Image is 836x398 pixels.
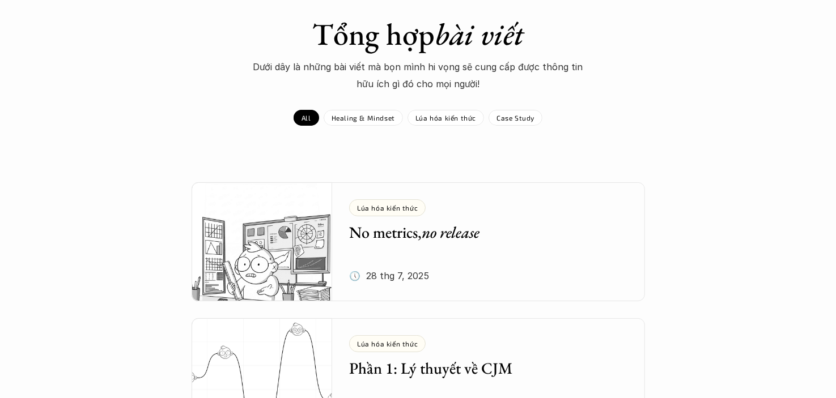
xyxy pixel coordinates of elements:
[332,114,395,122] p: Healing & Mindset
[489,110,542,126] a: Case Study
[349,222,611,242] h5: No metrics,
[192,182,645,301] a: Lúa hóa kiến thứcNo metrics,no release🕔 28 thg 7, 2025
[248,58,588,93] p: Dưới dây là những bài viết mà bọn mình hi vọng sẽ cung cấp được thông tin hữu ích gì đó cho mọi n...
[435,14,524,54] em: bài viết
[349,267,429,284] p: 🕔 28 thg 7, 2025
[357,340,418,348] p: Lúa hóa kiến thức
[408,110,484,126] a: Lúa hóa kiến thức
[357,204,418,212] p: Lúa hóa kiến thức
[496,114,534,122] p: Case Study
[220,16,617,53] h1: Tổng hợp
[415,114,476,122] p: Lúa hóa kiến thức
[302,114,311,122] p: All
[349,358,611,378] h5: Phần 1: Lý thuyết về CJM
[422,222,479,242] em: no release
[324,110,403,126] a: Healing & Mindset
